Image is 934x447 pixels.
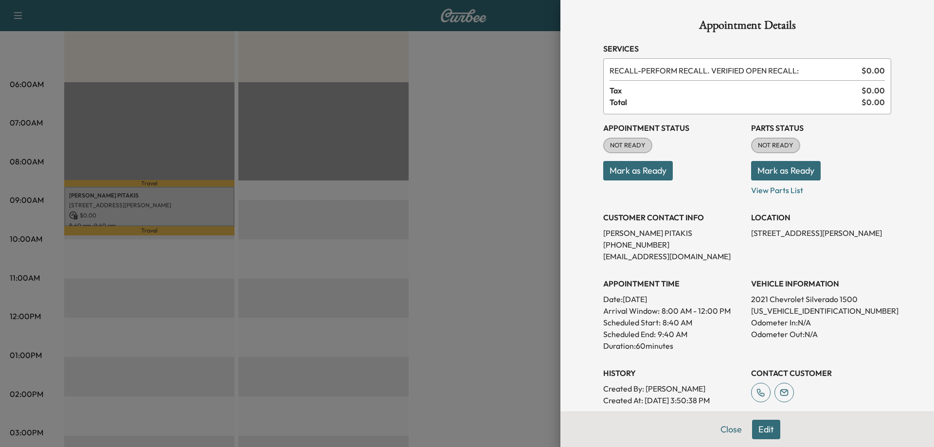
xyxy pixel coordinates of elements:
[662,305,731,317] span: 8:00 AM - 12:00 PM
[603,239,743,250] p: [PHONE_NUMBER]
[610,65,858,76] span: PERFORM RECALL. VERIFIED OPEN RECALL:
[862,65,885,76] span: $ 0.00
[603,367,743,379] h3: History
[603,278,743,289] h3: APPOINTMENT TIME
[751,122,891,134] h3: Parts Status
[603,227,743,239] p: [PERSON_NAME] PITAKIS
[751,212,891,223] h3: LOCATION
[663,317,692,328] p: 8:40 AM
[603,19,891,35] h1: Appointment Details
[603,383,743,394] p: Created By : [PERSON_NAME]
[751,161,821,180] button: Mark as Ready
[751,180,891,196] p: View Parts List
[658,328,687,340] p: 9:40 AM
[751,328,891,340] p: Odometer Out: N/A
[862,96,885,108] span: $ 0.00
[603,293,743,305] p: Date: [DATE]
[603,212,743,223] h3: CUSTOMER CONTACT INFO
[603,161,673,180] button: Mark as Ready
[604,141,651,150] span: NOT READY
[603,317,661,328] p: Scheduled Start:
[603,305,743,317] p: Arrival Window:
[603,340,743,352] p: Duration: 60 minutes
[751,367,891,379] h3: CONTACT CUSTOMER
[751,317,891,328] p: Odometer In: N/A
[751,278,891,289] h3: VEHICLE INFORMATION
[714,420,748,439] button: Close
[752,420,780,439] button: Edit
[751,305,891,317] p: [US_VEHICLE_IDENTIFICATION_NUMBER]
[752,141,799,150] span: NOT READY
[862,85,885,96] span: $ 0.00
[610,96,862,108] span: Total
[751,293,891,305] p: 2021 Chevrolet Silverado 1500
[603,328,656,340] p: Scheduled End:
[603,43,891,54] h3: Services
[603,250,743,262] p: [EMAIL_ADDRESS][DOMAIN_NAME]
[610,85,862,96] span: Tax
[751,227,891,239] p: [STREET_ADDRESS][PERSON_NAME]
[603,394,743,406] p: Created At : [DATE] 3:50:38 PM
[603,122,743,134] h3: Appointment Status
